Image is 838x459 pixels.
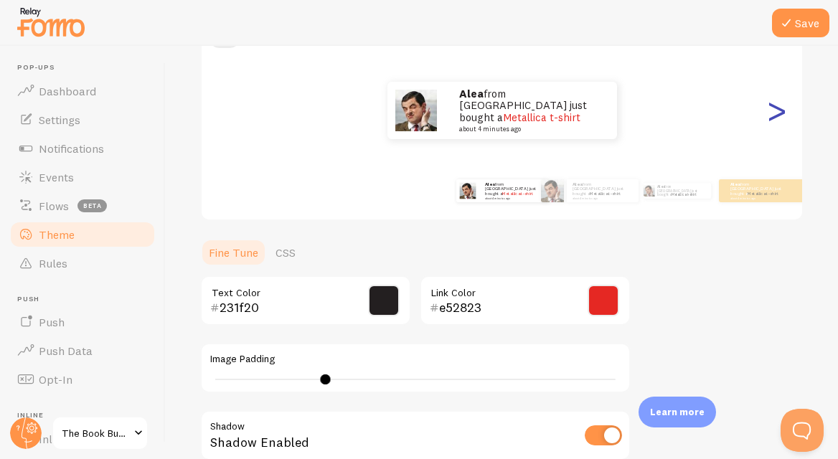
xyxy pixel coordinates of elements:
a: Metallica t-shirt [503,110,580,124]
span: Events [39,170,74,184]
p: Learn more [650,405,705,419]
a: Metallica t-shirt [590,191,621,197]
span: The Book Bucket [62,425,130,442]
a: Notifications [9,134,156,163]
span: Opt-In [39,372,72,387]
a: The Book Bucket [52,416,149,450]
span: Inline [17,411,156,420]
strong: Alea [573,181,583,187]
strong: Alea [485,181,495,187]
p: from [GEOGRAPHIC_DATA] just bought a [657,183,705,199]
a: Settings [9,105,156,134]
a: Push Data [9,336,156,365]
strong: Alea [730,181,740,187]
div: Learn more [639,397,716,427]
p: from [GEOGRAPHIC_DATA] just bought a [459,88,603,133]
a: CSS [267,238,304,267]
div: Next slide [768,59,785,162]
span: Push [17,295,156,304]
span: Rules [39,256,67,270]
strong: Alea [459,87,484,100]
span: Dashboard [39,84,96,98]
span: Flows [39,199,69,213]
small: about 4 minutes ago [485,197,541,199]
small: about 4 minutes ago [573,197,631,199]
span: Pop-ups [17,63,156,72]
img: Fomo [644,185,655,197]
span: Notifications [39,141,104,156]
small: about 4 minutes ago [730,197,786,199]
a: Flows beta [9,191,156,220]
span: beta [77,199,107,212]
img: Fomo [459,182,476,199]
span: Settings [39,113,80,127]
img: Fomo [395,90,437,131]
img: fomo-relay-logo-orange.svg [15,4,87,40]
p: from [GEOGRAPHIC_DATA] just bought a [730,181,788,199]
a: Theme [9,220,156,249]
a: Fine Tune [200,238,267,267]
span: Push [39,315,65,329]
label: Image Padding [210,353,621,366]
p: from [GEOGRAPHIC_DATA] just bought a [485,181,542,199]
span: Theme [39,227,75,242]
a: Metallica t-shirt [748,191,778,197]
a: Rules [9,249,156,278]
a: Events [9,163,156,191]
a: Metallica t-shirt [502,191,533,197]
iframe: Help Scout Beacon - Open [781,409,824,452]
a: Push [9,308,156,336]
a: Dashboard [9,77,156,105]
small: about 4 minutes ago [459,126,598,133]
a: Opt-In [9,365,156,394]
span: Push Data [39,344,93,358]
a: Metallica t-shirt [672,192,696,197]
p: from [GEOGRAPHIC_DATA] just bought a [573,181,633,199]
img: Fomo [541,179,564,202]
strong: Alea [657,184,664,189]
